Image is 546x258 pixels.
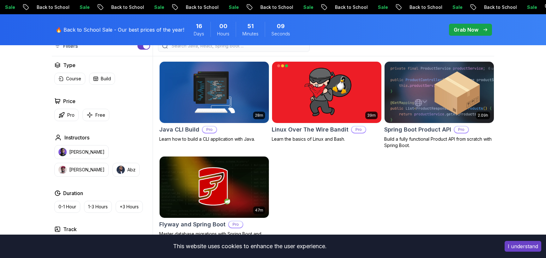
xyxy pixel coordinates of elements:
[67,112,75,118] p: Pro
[382,60,496,124] img: Spring Boot Product API card
[149,4,169,10] p: Sale
[54,109,79,121] button: Pro
[271,31,290,37] span: Seconds
[117,166,125,174] img: instructor img
[88,204,108,210] p: 1-3 Hours
[84,201,112,213] button: 1-3 Hours
[454,126,468,133] p: Pro
[242,31,258,37] span: Minutes
[69,167,105,173] p: [PERSON_NAME]
[89,73,115,85] button: Build
[247,22,254,31] span: 51 Minutes
[58,148,67,156] img: instructor img
[160,157,269,218] img: Flyway and Spring Boot card
[479,4,522,10] p: Back to School
[159,231,269,250] p: Master database migrations with Spring Boot and Flyway. Implement version control for your databa...
[82,109,109,121] button: Free
[63,189,83,197] h2: Duration
[74,4,94,10] p: Sale
[255,208,263,213] p: 47m
[159,156,269,250] a: Flyway and Spring Boot card47mFlyway and Spring BootProMaster database migrations with Spring Boo...
[330,4,373,10] p: Back to School
[404,4,447,10] p: Back to School
[196,22,202,31] span: 16 Days
[384,136,494,149] p: Build a fully functional Product API from scratch with Spring Boot.
[106,4,149,10] p: Back to School
[478,113,488,118] p: 2.09h
[54,145,109,159] button: instructor img[PERSON_NAME]
[64,134,89,141] h2: Instructors
[217,31,229,37] span: Hours
[384,61,494,149] a: Spring Boot Product API card2.09hSpring Boot Product APIProBuild a fully functional Product API f...
[58,166,67,174] img: instructor img
[63,61,76,69] h2: Type
[367,113,376,118] p: 39m
[272,61,382,142] a: Linux Over The Wire Bandit card39mLinux Over The Wire BanditProLearn the basics of Linux and Bash.
[170,43,306,49] input: Search Java, React, Spring boot ...
[272,136,382,142] p: Learn the basics of Linux and Bash.
[219,22,227,31] span: 0 Hours
[58,204,76,210] p: 0-1 Hour
[66,76,81,82] p: Course
[255,113,263,118] p: 28m
[159,61,269,142] a: Java CLI Build card28mJava CLI BuildProLearn how to build a CLI application with Java.
[120,204,139,210] p: +3 Hours
[159,220,226,229] h2: Flyway and Spring Boot
[384,125,451,134] h2: Spring Boot Product API
[277,22,285,31] span: 9 Seconds
[63,42,78,50] p: Filters
[272,62,381,123] img: Linux Over The Wire Bandit card
[63,97,76,105] h2: Price
[54,73,85,85] button: Course
[116,201,143,213] button: +3 Hours
[298,4,318,10] p: Sale
[447,4,467,10] p: Sale
[95,112,105,118] p: Free
[255,4,298,10] p: Back to School
[203,126,216,133] p: Pro
[229,221,243,228] p: Pro
[194,31,204,37] span: Days
[352,126,366,133] p: Pro
[54,163,109,177] button: instructor img[PERSON_NAME]
[373,4,393,10] p: Sale
[112,163,140,177] button: instructor imgAbz
[31,4,74,10] p: Back to School
[223,4,244,10] p: Sale
[101,76,111,82] p: Build
[69,149,105,155] p: [PERSON_NAME]
[54,201,80,213] button: 0-1 Hour
[5,239,495,253] div: This website uses cookies to enhance the user experience.
[160,62,269,123] img: Java CLI Build card
[454,26,478,34] p: Grab Now
[159,125,199,134] h2: Java CLI Build
[522,4,542,10] p: Sale
[180,4,223,10] p: Back to School
[56,26,184,34] p: 🔥 Back to School Sale - Our best prices of the year!
[159,136,269,142] p: Learn how to build a CLI application with Java.
[63,225,77,233] h2: Track
[272,125,349,134] h2: Linux Over The Wire Bandit
[505,241,541,252] button: Accept cookies
[127,167,136,173] p: Abz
